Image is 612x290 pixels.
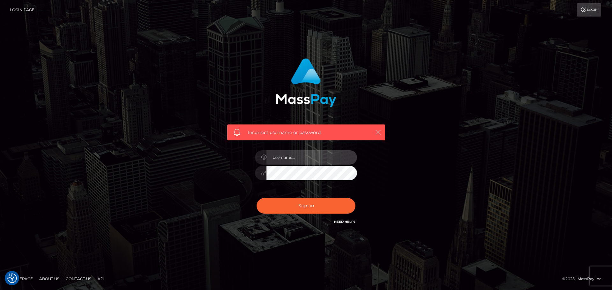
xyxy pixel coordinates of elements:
[276,58,336,107] img: MassPay Login
[266,150,357,165] input: Username...
[562,275,607,282] div: © 2025 , MassPay Inc.
[7,274,35,284] a: Homepage
[577,3,601,17] a: Login
[7,273,17,283] button: Consent Preferences
[248,129,364,136] span: Incorrect username or password.
[95,274,107,284] a: API
[10,3,34,17] a: Login Page
[257,198,355,214] button: Sign in
[63,274,94,284] a: Contact Us
[7,273,17,283] img: Revisit consent button
[334,220,355,224] a: Need Help?
[37,274,62,284] a: About Us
